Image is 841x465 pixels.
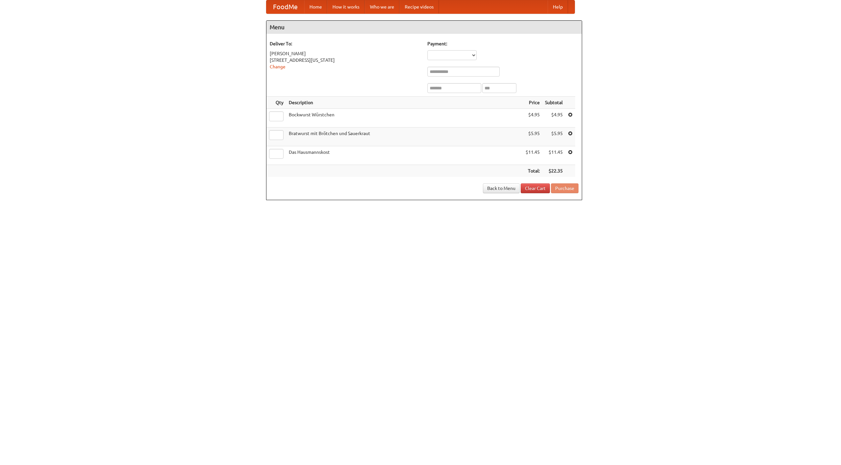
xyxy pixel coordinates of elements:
[542,109,565,128] td: $4.95
[542,128,565,146] td: $5.95
[399,0,439,13] a: Recipe videos
[365,0,399,13] a: Who we are
[523,97,542,109] th: Price
[270,40,421,47] h5: Deliver To:
[521,183,550,193] a: Clear Cart
[551,183,579,193] button: Purchase
[523,128,542,146] td: $5.95
[286,146,523,165] td: Das Hausmannskost
[523,109,542,128] td: $4.95
[542,97,565,109] th: Subtotal
[266,21,582,34] h4: Menu
[286,128,523,146] td: Bratwurst mit Brötchen und Sauerkraut
[542,146,565,165] td: $11.45
[548,0,568,13] a: Help
[483,183,520,193] a: Back to Menu
[542,165,565,177] th: $22.35
[304,0,327,13] a: Home
[286,97,523,109] th: Description
[266,0,304,13] a: FoodMe
[270,50,421,57] div: [PERSON_NAME]
[427,40,579,47] h5: Payment:
[327,0,365,13] a: How it works
[523,165,542,177] th: Total:
[266,97,286,109] th: Qty
[523,146,542,165] td: $11.45
[270,57,421,63] div: [STREET_ADDRESS][US_STATE]
[270,64,285,69] a: Change
[286,109,523,128] td: Bockwurst Würstchen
